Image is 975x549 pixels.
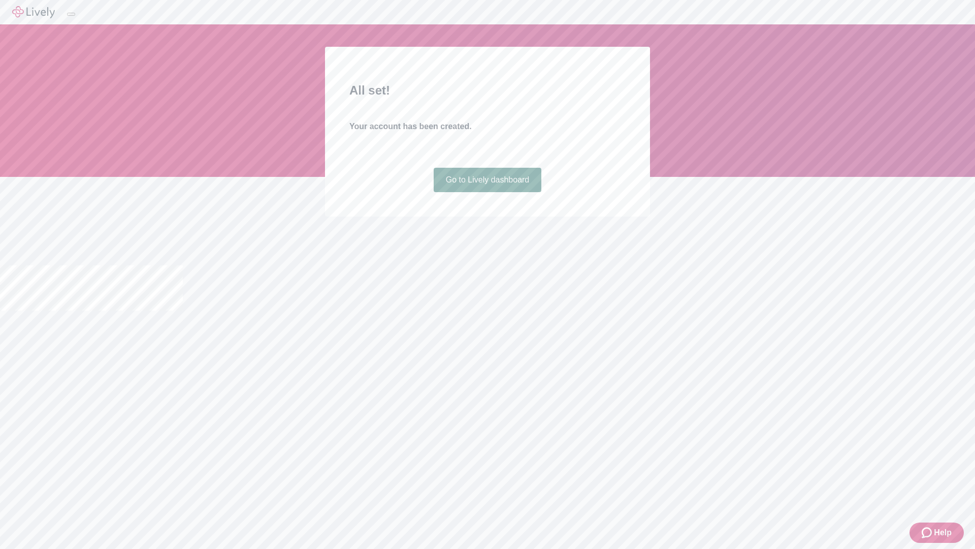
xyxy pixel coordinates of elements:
[934,527,952,539] span: Help
[909,523,964,543] button: Zendesk support iconHelp
[67,13,75,16] button: Log out
[349,120,626,133] h4: Your account has been created.
[349,81,626,100] h2: All set!
[434,168,542,192] a: Go to Lively dashboard
[12,6,55,18] img: Lively
[922,527,934,539] svg: Zendesk support icon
